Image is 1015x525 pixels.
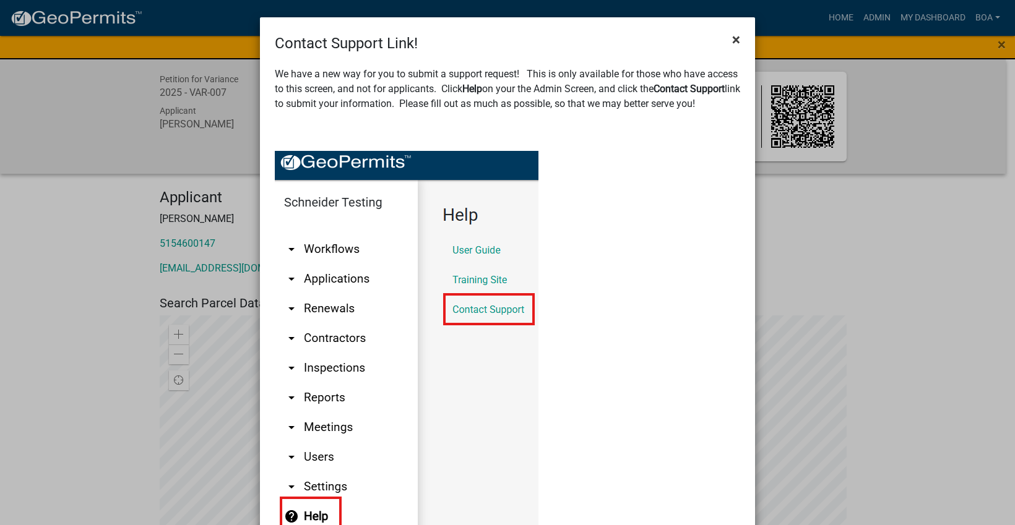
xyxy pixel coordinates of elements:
[462,83,482,95] strong: Help
[722,22,750,57] button: Close
[275,67,740,141] p: We have a new way for you to submit a support request! This is only available for those who have ...
[275,32,418,54] h4: Contact Support Link!
[654,83,725,95] strong: Contact Support
[732,31,740,48] span: ×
